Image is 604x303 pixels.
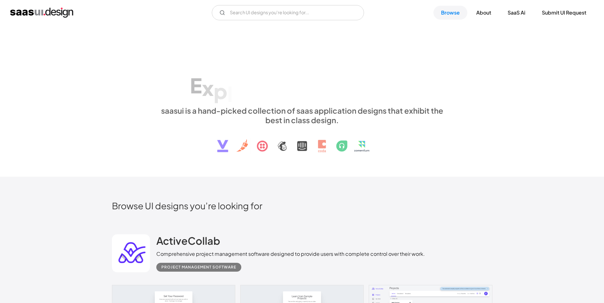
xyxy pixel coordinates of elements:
[156,250,425,258] div: Comprehensive project management software designed to provide users with complete control over th...
[156,234,220,247] h2: ActiveCollab
[212,5,364,20] form: Email Form
[112,200,492,211] h2: Browse UI designs you’re looking for
[212,5,364,20] input: Search UI designs you're looking for...
[214,79,227,103] div: p
[161,263,236,271] div: Project Management Software
[500,6,533,20] a: SaaS Ai
[156,106,448,125] div: saasui is a hand-picked collection of saas application designs that exhibit the best in class des...
[190,73,202,98] div: E
[534,6,594,20] a: Submit UI Request
[227,82,233,106] div: l
[156,51,448,99] h1: Explore SaaS UI design patterns & interactions.
[10,8,73,18] a: home
[156,234,220,250] a: ActiveCollab
[433,6,467,20] a: Browse
[206,125,398,158] img: text, icon, saas logo
[469,6,499,20] a: About
[202,76,214,100] div: x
